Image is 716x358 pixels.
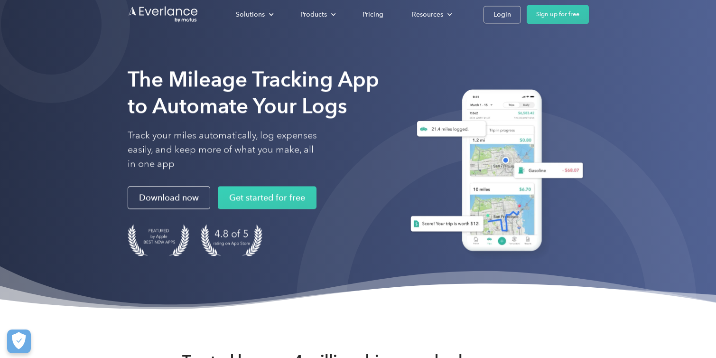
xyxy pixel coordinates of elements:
a: Get started for free [218,187,316,209]
p: Track your miles automatically, log expenses easily, and keep more of what you make, all in one app [128,129,317,171]
div: Resources [402,6,460,23]
div: Products [291,6,344,23]
div: Pricing [363,9,383,20]
a: Download now [128,187,210,209]
div: Solutions [226,6,281,23]
div: Login [493,9,511,20]
a: Sign up for free [527,5,589,24]
div: Solutions [236,9,265,20]
button: Cookies Settings [7,330,31,353]
strong: The Mileage Tracking App to Automate Your Logs [128,66,379,118]
a: Pricing [353,6,393,23]
a: Login [484,6,521,23]
img: Badge for Featured by Apple Best New Apps [128,225,189,256]
img: Everlance, mileage tracker app, expense tracking app [399,82,589,262]
a: Go to homepage [128,5,199,23]
img: 4.9 out of 5 stars on the app store [201,225,262,256]
div: Resources [412,9,443,20]
div: Products [300,9,327,20]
